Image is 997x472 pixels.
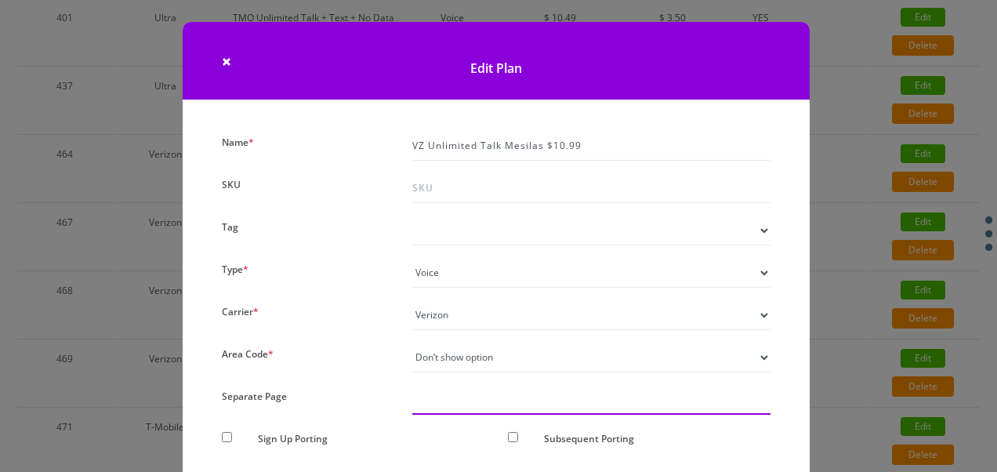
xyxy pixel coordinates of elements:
[222,131,254,154] label: Name
[222,258,248,281] label: Type
[258,427,328,450] label: Sign Up Porting
[222,343,274,365] label: Area Code
[544,427,634,450] label: Subsequent Porting
[222,53,231,70] button: Close
[222,300,259,323] label: Carrier
[183,22,810,100] h1: Edit Plan
[222,173,241,196] label: SKU
[412,173,770,203] input: SKU
[412,131,770,161] input: Name
[222,216,238,238] label: Tag
[222,385,287,408] label: Separate Page
[222,50,231,72] span: ×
